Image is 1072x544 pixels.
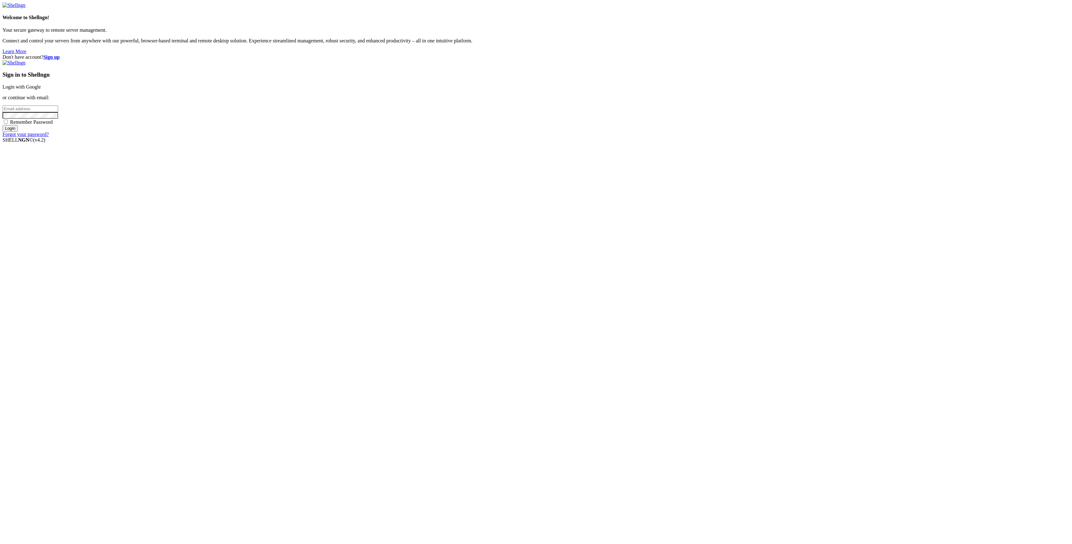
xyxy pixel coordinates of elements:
a: Login with Google [3,84,41,90]
a: Learn More [3,49,26,54]
h3: Sign in to Shellngn [3,71,1069,78]
span: Remember Password [10,119,53,125]
h4: Welcome to Shellngn! [3,15,1069,20]
span: SHELL © [3,137,45,143]
p: Your secure gateway to remote server management. [3,27,1069,33]
img: Shellngn [3,3,25,8]
input: Login [3,125,18,132]
p: Connect and control your servers from anywhere with our powerful, browser-based terminal and remo... [3,38,1069,44]
img: Shellngn [3,60,25,66]
a: Forgot your password? [3,132,49,137]
b: NGN [18,137,30,143]
div: Don't have account? [3,54,1069,60]
span: 4.2.0 [33,137,46,143]
a: Sign up [43,54,60,60]
input: Remember Password [4,120,8,124]
input: Email address [3,106,58,112]
p: or continue with email: [3,95,1069,101]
